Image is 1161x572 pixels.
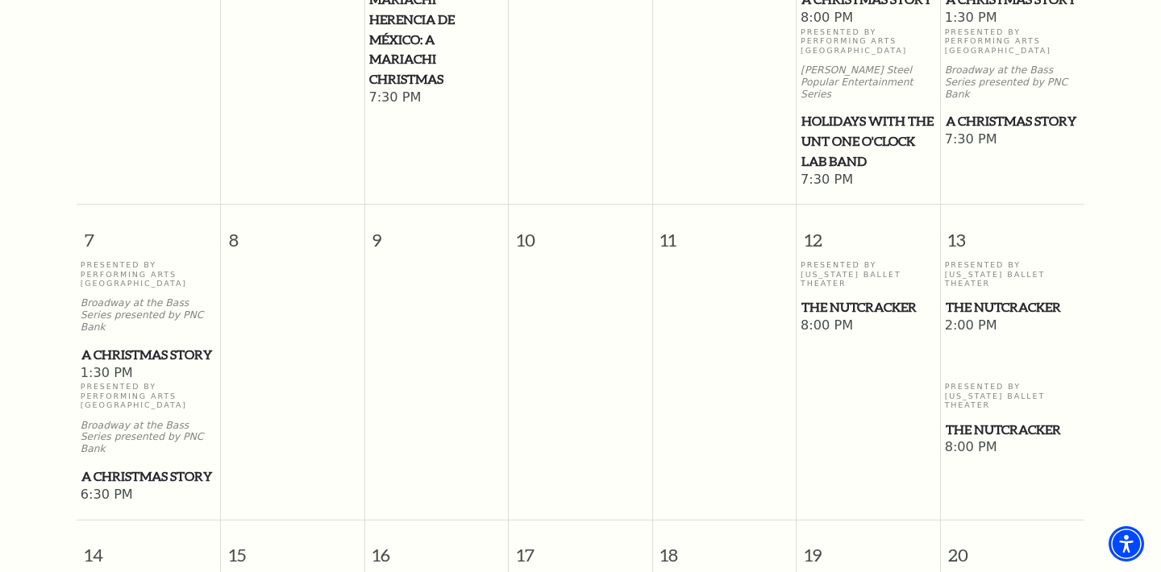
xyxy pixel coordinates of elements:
[509,205,652,260] span: 10
[81,365,217,383] span: 1:30 PM
[653,205,797,260] span: 11
[801,297,935,317] span: The Nutcracker
[801,260,936,288] p: Presented By [US_STATE] Ballet Theater
[81,382,217,409] p: Presented By Performing Arts [GEOGRAPHIC_DATA]
[365,205,509,260] span: 9
[368,89,504,107] span: 7:30 PM
[945,439,1081,457] span: 8:00 PM
[81,260,217,288] p: Presented By Performing Arts [GEOGRAPHIC_DATA]
[945,27,1081,55] p: Presented By Performing Arts [GEOGRAPHIC_DATA]
[945,10,1081,27] span: 1:30 PM
[946,297,1080,317] span: The Nutcracker
[945,382,1081,409] p: Presented By [US_STATE] Ballet Theater
[801,64,936,100] p: [PERSON_NAME] Steel Popular Entertainment Series
[77,205,220,260] span: 7
[945,317,1081,335] span: 2:00 PM
[945,131,1081,149] span: 7:30 PM
[221,205,364,260] span: 8
[946,420,1080,440] span: The Nutcracker
[1109,526,1144,562] div: Accessibility Menu
[81,487,217,504] span: 6:30 PM
[797,205,940,260] span: 12
[801,317,936,335] span: 8:00 PM
[81,345,216,365] span: A Christmas Story
[945,64,1081,100] p: Broadway at the Bass Series presented by PNC Bank
[941,205,1084,260] span: 13
[81,297,217,333] p: Broadway at the Bass Series presented by PNC Bank
[945,260,1081,288] p: Presented By [US_STATE] Ballet Theater
[801,10,936,27] span: 8:00 PM
[81,466,216,487] span: A Christmas Story
[801,111,935,171] span: Holidays with the UNT One O'Clock Lab Band
[801,27,936,55] p: Presented By Performing Arts [GEOGRAPHIC_DATA]
[946,111,1080,131] span: A Christmas Story
[81,420,217,455] p: Broadway at the Bass Series presented by PNC Bank
[801,172,936,189] span: 7:30 PM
